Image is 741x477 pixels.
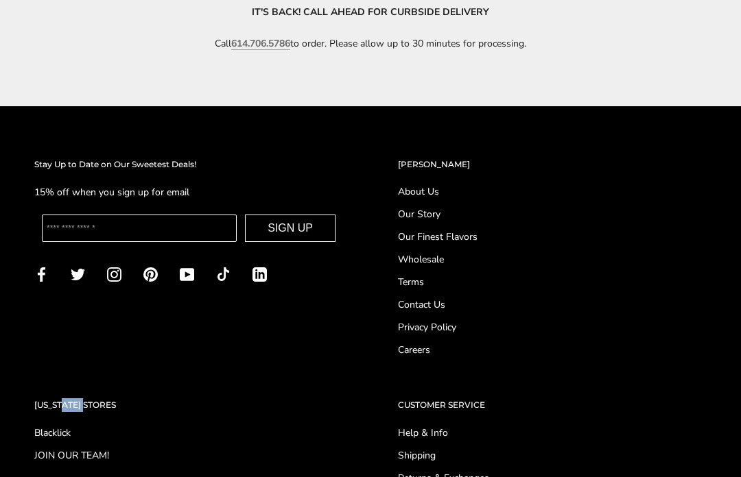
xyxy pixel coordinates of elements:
[398,399,707,413] h2: CUSTOMER SERVICE
[11,425,142,466] iframe: Sign Up via Text for Offers
[216,267,231,282] a: TikTok
[180,267,194,282] a: YouTube
[398,158,707,172] h2: [PERSON_NAME]
[398,321,707,335] a: Privacy Policy
[398,426,707,441] a: Help & Info
[398,253,707,267] a: Wholesale
[252,267,267,282] a: LinkedIn
[143,267,158,282] a: Pinterest
[398,298,707,313] a: Contact Us
[252,6,489,19] strong: IT'S BACK! CALL AHEAD FOR CURBSIDE DELIVERY
[398,449,707,463] a: Shipping
[42,215,237,243] input: Enter your email
[398,185,707,199] a: About Us
[34,185,343,201] p: 15% off when you sign up for email
[34,449,343,463] a: JOIN OUR TEAM!
[398,230,707,245] a: Our Finest Flavors
[245,215,336,243] button: SIGN UP
[398,276,707,290] a: Terms
[34,267,49,282] a: Facebook
[34,399,343,413] h2: [US_STATE] STORES
[34,158,343,172] h2: Stay Up to Date on Our Sweetest Deals!
[34,426,343,441] a: Blacklick
[398,208,707,222] a: Our Story
[71,267,85,282] a: Twitter
[137,36,604,52] p: Call to order. Please allow up to 30 minutes for processing.
[231,38,290,51] a: 614.706.5786
[107,267,121,282] a: Instagram
[398,343,707,358] a: Careers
